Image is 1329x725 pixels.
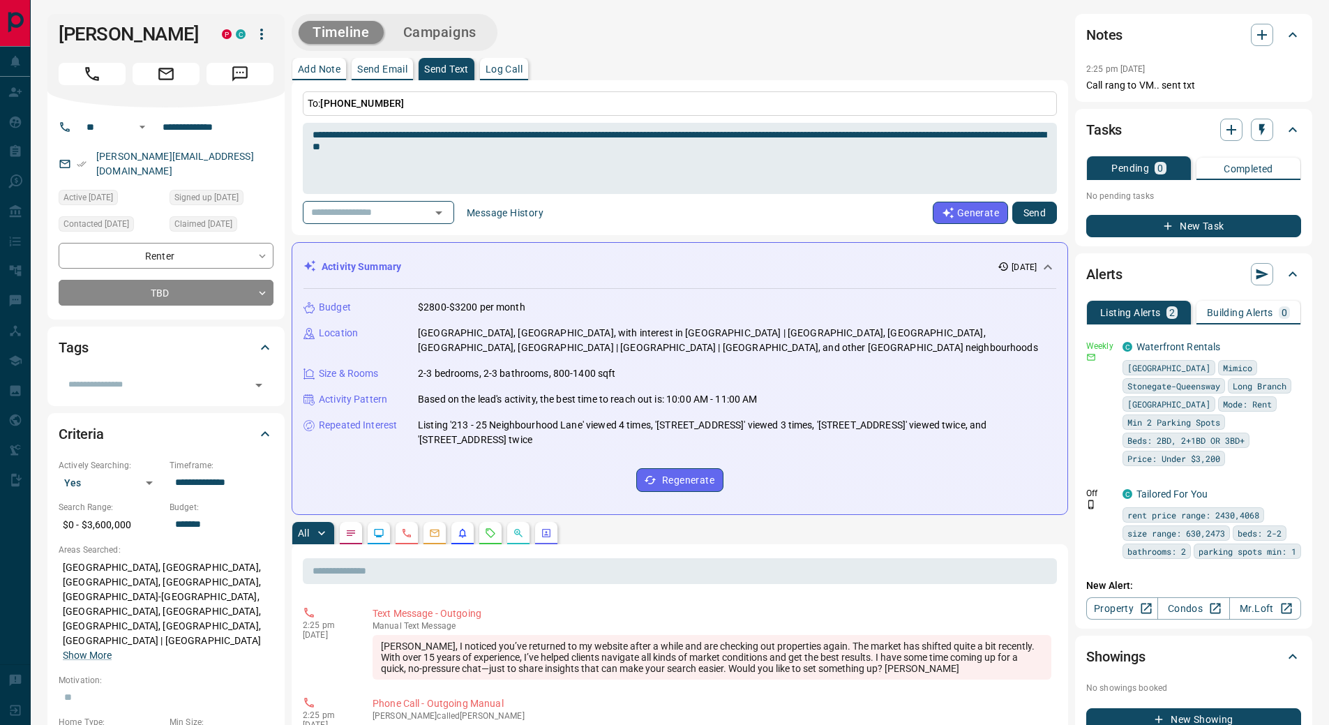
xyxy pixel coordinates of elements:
svg: Lead Browsing Activity [373,528,384,539]
span: Contacted [DATE] [63,217,129,231]
svg: Email Verified [77,159,87,169]
button: Show More [63,648,112,663]
a: Condos [1157,597,1229,620]
h2: Alerts [1086,263,1122,285]
p: Text Message - Outgoing [373,606,1051,621]
p: Pending [1111,163,1149,173]
span: Beds: 2BD, 2+1BD OR 3BD+ [1127,433,1245,447]
p: [GEOGRAPHIC_DATA], [GEOGRAPHIC_DATA], with interest in [GEOGRAPHIC_DATA] | [GEOGRAPHIC_DATA], [GE... [418,326,1056,355]
p: 2:25 pm [DATE] [1086,64,1146,74]
p: No pending tasks [1086,186,1301,207]
div: condos.ca [1122,342,1132,352]
button: Regenerate [636,468,723,492]
p: [PERSON_NAME] called [PERSON_NAME] [373,711,1051,721]
div: Thu Oct 09 2025 [59,216,163,236]
span: [GEOGRAPHIC_DATA] [1127,397,1210,411]
span: size range: 630,2473 [1127,526,1225,540]
p: 2-3 bedrooms, 2-3 bathrooms, 800-1400 sqft [418,366,616,381]
button: New Task [1086,215,1301,237]
p: [DATE] [303,630,352,640]
p: Timeframe: [170,459,273,472]
div: Criteria [59,417,273,451]
span: [PHONE_NUMBER] [320,98,404,109]
span: Stonegate-Queensway [1127,379,1220,393]
span: Call [59,63,126,85]
p: Location [319,326,358,341]
svg: Email [1086,352,1096,362]
div: Alerts [1086,257,1301,291]
p: Repeated Interest [319,418,397,433]
p: Log Call [486,64,523,74]
p: Call rang to VM.. sent txt [1086,78,1301,93]
h2: Tags [59,336,88,359]
div: Tue Sep 23 2025 [59,190,163,209]
p: [GEOGRAPHIC_DATA], [GEOGRAPHIC_DATA], [GEOGRAPHIC_DATA], [GEOGRAPHIC_DATA], [GEOGRAPHIC_DATA]-[GE... [59,556,273,667]
a: Waterfront Rentals [1136,341,1220,352]
div: Showings [1086,640,1301,673]
svg: Requests [485,528,496,539]
p: Budget: [170,501,273,514]
span: Claimed [DATE] [174,217,232,231]
span: bathrooms: 2 [1127,544,1186,558]
div: [PERSON_NAME], I noticed you’ve returned to my website after a while and are checking out propert... [373,635,1051,680]
div: condos.ca [1122,489,1132,499]
span: Email [133,63,200,85]
p: Search Range: [59,501,163,514]
p: 2:25 pm [303,620,352,630]
div: Notes [1086,18,1301,52]
p: Text Message [373,621,1051,631]
button: Campaigns [389,21,490,44]
p: Phone Call - Outgoing Manual [373,696,1051,711]
h2: Notes [1086,24,1122,46]
span: parking spots min: 1 [1199,544,1296,558]
p: Send Email [357,64,407,74]
div: Tasks [1086,113,1301,147]
p: 2 [1169,308,1175,317]
button: Open [249,375,269,395]
p: Budget [319,300,351,315]
button: Open [134,119,151,135]
p: 0 [1282,308,1287,317]
p: All [298,528,309,538]
p: Size & Rooms [319,366,379,381]
p: $2800-$3200 per month [418,300,525,315]
div: TBD [59,280,273,306]
span: manual [373,621,402,631]
span: Min 2 Parking Spots [1127,415,1220,429]
svg: Push Notification Only [1086,500,1096,509]
p: New Alert: [1086,578,1301,593]
svg: Calls [401,528,412,539]
p: Completed [1224,164,1273,174]
a: Tailored For You [1136,488,1208,500]
p: $0 - $3,600,000 [59,514,163,537]
a: [PERSON_NAME][EMAIL_ADDRESS][DOMAIN_NAME] [96,151,254,177]
p: [DATE] [1012,261,1037,274]
button: Open [429,203,449,223]
a: Property [1086,597,1158,620]
svg: Emails [429,528,440,539]
p: Activity Pattern [319,392,387,407]
span: Active [DATE] [63,190,113,204]
span: Message [207,63,273,85]
p: Off [1086,487,1114,500]
span: beds: 2-2 [1238,526,1282,540]
div: Yes [59,472,163,494]
h2: Tasks [1086,119,1122,141]
button: Message History [458,202,552,224]
p: Weekly [1086,340,1114,352]
div: Renter [59,243,273,269]
div: condos.ca [236,29,246,39]
button: Send [1012,202,1057,224]
h2: Showings [1086,645,1146,668]
span: Price: Under $3,200 [1127,451,1220,465]
p: Based on the lead's activity, the best time to reach out is: 10:00 AM - 11:00 AM [418,392,758,407]
p: Actively Searching: [59,459,163,472]
p: To: [303,91,1057,116]
p: Add Note [298,64,340,74]
div: Mon Jan 06 2020 [170,190,273,209]
p: Listing Alerts [1100,308,1161,317]
div: property.ca [222,29,232,39]
p: Send Text [424,64,469,74]
button: Timeline [299,21,384,44]
a: Mr.Loft [1229,597,1301,620]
